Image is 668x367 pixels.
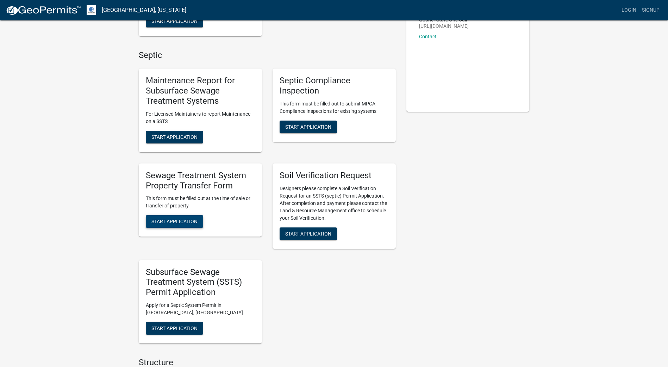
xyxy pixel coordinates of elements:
h5: Maintenance Report for Subsurface Sewage Treatment Systems [146,76,255,106]
span: Start Application [151,219,198,224]
h5: Septic Compliance Inspection [280,76,389,96]
p: Apply for a Septic System Permit in [GEOGRAPHIC_DATA], [GEOGRAPHIC_DATA] [146,302,255,316]
span: Start Application [285,231,331,236]
a: Signup [639,4,662,17]
p: This form must be filled out to submit MPCA Compliance Inspections for existing systems [280,100,389,115]
button: Start Application [280,121,337,133]
span: Start Application [151,325,198,331]
p: This form must be filled out at the time of sale or transfer of property [146,195,255,210]
span: Start Application [151,134,198,140]
p: Gopher State One Call [419,17,469,22]
h5: Soil Verification Request [280,170,389,181]
p: For Licensed Maintainers to report Maintenance on a SSTS [146,110,255,125]
span: Start Application [151,18,198,24]
button: Start Application [146,15,203,27]
button: Start Application [146,322,203,335]
img: Otter Tail County, Minnesota [87,5,96,15]
span: Start Application [285,124,331,129]
p: [URL][DOMAIN_NAME] [419,24,469,28]
button: Start Application [146,131,203,143]
button: Start Application [146,215,203,228]
button: Start Application [280,227,337,240]
h5: Subsurface Sewage Treatment System (SSTS) Permit Application [146,267,255,297]
a: [GEOGRAPHIC_DATA], [US_STATE] [102,4,186,16]
h5: Sewage Treatment System Property Transfer Form [146,170,255,191]
h4: Septic [139,50,396,60]
a: Login [619,4,639,17]
p: Designers please complete a Soil Verification Request for an SSTS (septic) Permit Application. Af... [280,185,389,222]
a: Contact [419,34,437,39]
